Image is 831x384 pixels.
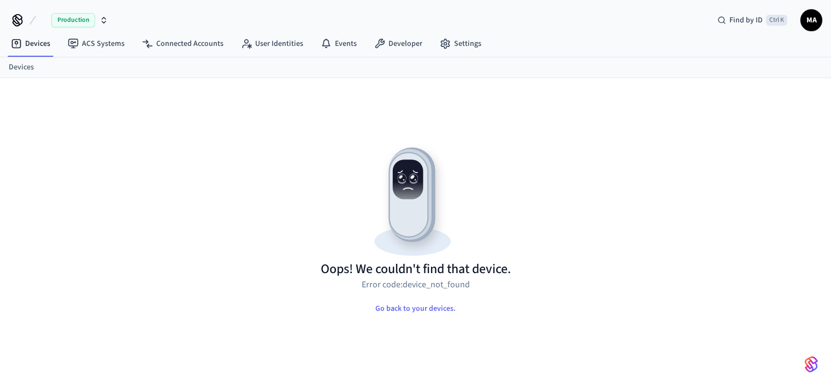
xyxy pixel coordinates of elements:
[431,34,490,54] a: Settings
[709,10,796,30] div: Find by IDCtrl K
[367,298,464,320] button: Go back to your devices.
[801,10,821,30] span: MA
[9,62,34,73] a: Devices
[766,15,787,26] span: Ctrl K
[51,13,95,27] span: Production
[59,34,133,54] a: ACS Systems
[362,278,470,291] p: Error code: device_not_found
[312,34,366,54] a: Events
[321,261,511,278] h1: Oops! We couldn't find that device.
[133,34,232,54] a: Connected Accounts
[729,15,763,26] span: Find by ID
[321,138,511,261] img: Resource not found
[800,9,822,31] button: MA
[232,34,312,54] a: User Identities
[366,34,431,54] a: Developer
[2,34,59,54] a: Devices
[805,356,818,373] img: SeamLogoGradient.69752ec5.svg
